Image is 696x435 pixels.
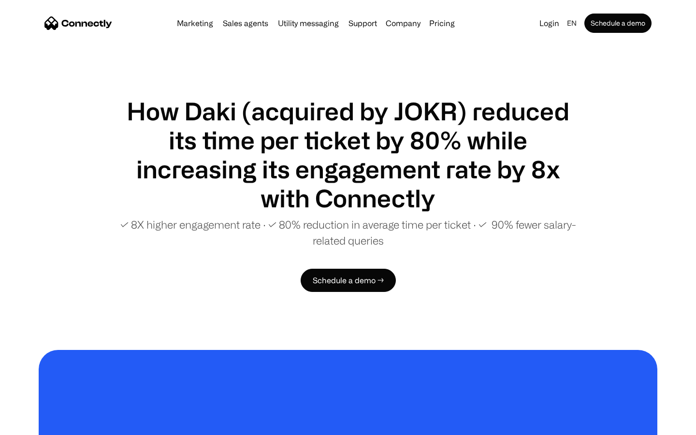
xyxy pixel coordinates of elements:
[386,16,420,30] div: Company
[383,16,423,30] div: Company
[567,16,577,30] div: en
[116,97,580,213] h1: How Daki (acquired by JOKR) reduced its time per ticket by 80% while increasing its engagement ra...
[116,217,580,248] p: ✓ 8X higher engagement rate ∙ ✓ 80% reduction in average time per ticket ∙ ✓ 90% fewer salary-rel...
[274,19,343,27] a: Utility messaging
[173,19,217,27] a: Marketing
[345,19,381,27] a: Support
[563,16,582,30] div: en
[219,19,272,27] a: Sales agents
[584,14,652,33] a: Schedule a demo
[44,16,112,30] a: home
[425,19,459,27] a: Pricing
[19,418,58,432] ul: Language list
[10,417,58,432] aside: Language selected: English
[301,269,396,292] a: Schedule a demo →
[536,16,563,30] a: Login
